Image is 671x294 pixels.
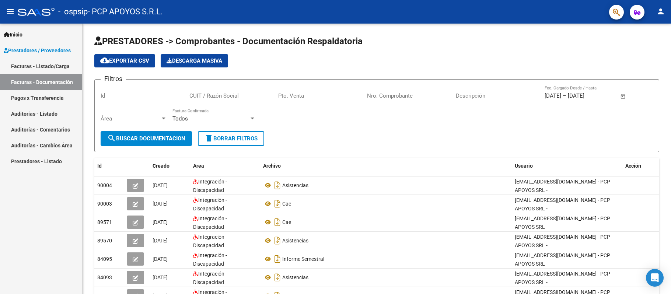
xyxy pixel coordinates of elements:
i: Descargar documento [273,216,282,228]
span: 90003 [97,201,112,207]
datatable-header-cell: Area [190,158,260,174]
span: Descarga Masiva [167,57,222,64]
span: [EMAIL_ADDRESS][DOMAIN_NAME] - PCP APOYOS SRL - [515,216,610,230]
span: 84095 [97,256,112,262]
span: Todos [172,115,188,122]
span: Usuario [515,163,533,169]
span: Acción [625,163,641,169]
span: Inicio [4,31,22,39]
button: Buscar Documentacion [101,131,192,146]
datatable-header-cell: Archivo [260,158,512,174]
button: Exportar CSV [94,54,155,67]
span: [DATE] [153,256,168,262]
span: [EMAIL_ADDRESS][DOMAIN_NAME] - PCP APOYOS SRL - [515,271,610,285]
span: Integración - Discapacidad [193,271,227,285]
span: – [563,92,566,99]
span: Archivo [263,163,281,169]
span: Creado [153,163,170,169]
span: Integración - Discapacidad [193,252,227,267]
i: Descargar documento [273,179,282,191]
span: Informe Semestral [282,256,324,262]
input: Fecha fin [568,92,604,99]
span: - PCP APOYOS S.R.L. [88,4,163,20]
mat-icon: search [107,134,116,143]
mat-icon: menu [6,7,15,16]
i: Descargar documento [273,272,282,283]
span: 89570 [97,238,112,244]
span: Integración - Discapacidad [193,179,227,193]
span: PRESTADORES -> Comprobantes - Documentación Respaldatoria [94,36,363,46]
span: Buscar Documentacion [107,135,185,142]
span: Borrar Filtros [205,135,258,142]
span: [EMAIL_ADDRESS][DOMAIN_NAME] - PCP APOYOS SRL - [515,197,610,211]
datatable-header-cell: Creado [150,158,190,174]
input: Fecha inicio [545,92,561,99]
i: Descargar documento [273,198,282,210]
mat-icon: person [656,7,665,16]
span: Integración - Discapacidad [193,216,227,230]
span: Asistencias [282,182,308,188]
span: Prestadores / Proveedores [4,46,71,55]
app-download-masive: Descarga masiva de comprobantes (adjuntos) [161,54,228,67]
span: Cae [282,219,291,225]
datatable-header-cell: Acción [622,158,659,174]
span: Id [97,163,102,169]
span: Exportar CSV [100,57,149,64]
span: Cae [282,201,291,207]
span: Asistencias [282,238,308,244]
span: Asistencias [282,274,308,280]
span: [EMAIL_ADDRESS][DOMAIN_NAME] - PCP APOYOS SRL - [515,179,610,193]
span: 90004 [97,182,112,188]
i: Descargar documento [273,235,282,246]
span: Área [101,115,160,122]
span: [DATE] [153,182,168,188]
button: Descarga Masiva [161,54,228,67]
button: Borrar Filtros [198,131,264,146]
div: Open Intercom Messenger [646,269,664,287]
mat-icon: cloud_download [100,56,109,65]
h3: Filtros [101,74,126,84]
span: [DATE] [153,274,168,280]
span: [DATE] [153,219,168,225]
span: [EMAIL_ADDRESS][DOMAIN_NAME] - PCP APOYOS SRL - [515,234,610,248]
span: 89571 [97,219,112,225]
span: [DATE] [153,201,168,207]
datatable-header-cell: Usuario [512,158,622,174]
span: [DATE] [153,238,168,244]
span: Integración - Discapacidad [193,197,227,211]
datatable-header-cell: Id [94,158,124,174]
i: Descargar documento [273,253,282,265]
button: Open calendar [619,92,628,101]
mat-icon: delete [205,134,213,143]
span: Integración - Discapacidad [193,234,227,248]
span: - ospsip [58,4,88,20]
span: Area [193,163,204,169]
span: 84093 [97,274,112,280]
span: [EMAIL_ADDRESS][DOMAIN_NAME] - PCP APOYOS SRL - [515,252,610,267]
